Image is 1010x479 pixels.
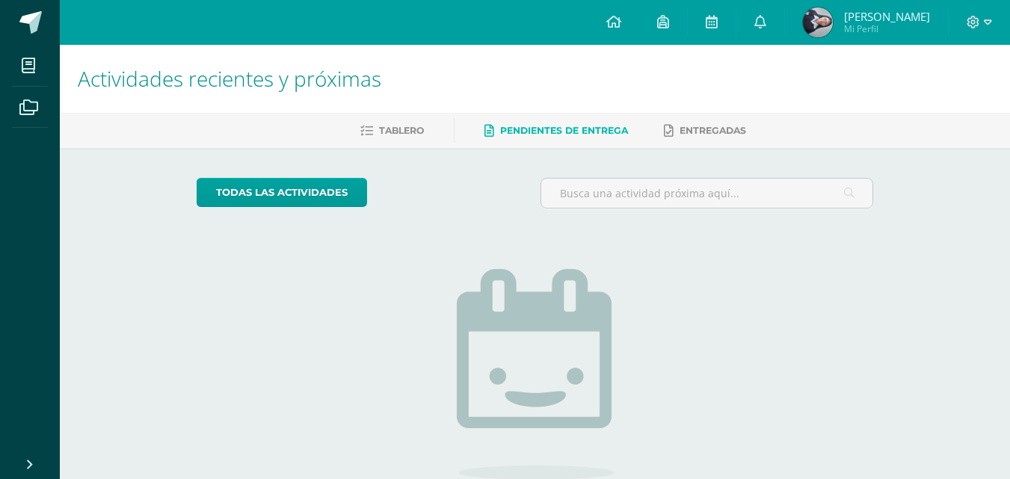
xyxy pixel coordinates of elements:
[500,125,628,136] span: Pendientes de entrega
[680,125,746,136] span: Entregadas
[379,125,424,136] span: Tablero
[664,119,746,143] a: Entregadas
[803,7,833,37] img: 74cfd3c7b2bb0b259d5a032210e8a20c.png
[541,179,872,208] input: Busca una actividad próxima aquí...
[197,178,367,207] a: todas las Actividades
[844,9,930,24] span: [PERSON_NAME]
[360,119,424,143] a: Tablero
[844,22,930,35] span: Mi Perfil
[484,119,628,143] a: Pendientes de entrega
[78,64,381,93] span: Actividades recientes y próximas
